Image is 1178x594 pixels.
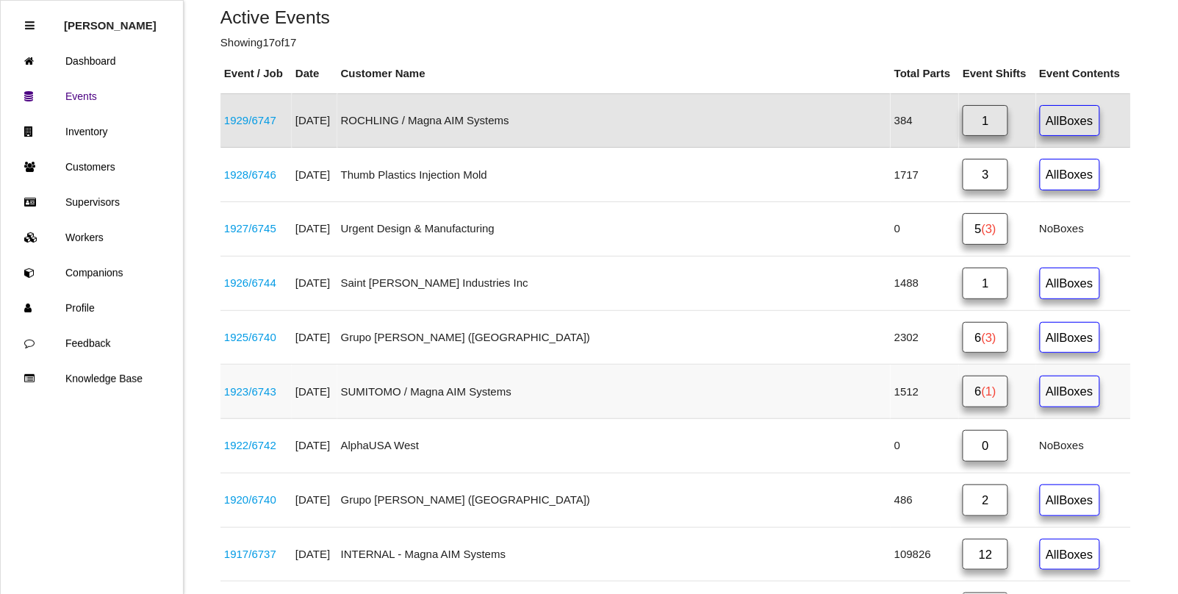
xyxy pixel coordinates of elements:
[64,8,157,32] p: Rosie Blandino
[982,384,996,398] span: (1)
[292,419,337,473] td: [DATE]
[337,419,891,473] td: AlphaUSA West
[337,93,891,148] td: ROCHLING / Magna AIM Systems
[1,290,183,326] a: Profile
[1036,419,1131,473] td: No Boxes
[292,473,337,527] td: [DATE]
[220,35,1131,51] p: Showing 17 of 17
[1,361,183,396] a: Knowledge Base
[1040,376,1100,407] a: AllBoxes
[963,430,1008,462] a: 0
[1040,539,1100,570] a: AllBoxes
[891,256,959,310] td: 1488
[1,114,183,149] a: Inventory
[982,222,996,235] span: (3)
[224,114,276,126] a: 1929/6747
[891,202,959,257] td: 0
[224,329,288,346] div: P703 PCBA
[1036,202,1131,257] td: No Boxes
[220,54,292,93] th: Event / Job
[982,331,996,344] span: (3)
[224,548,276,560] a: 1917/6737
[224,112,288,129] div: 68425775AD
[963,105,1008,137] a: 1
[224,384,288,401] div: 68343526AB
[292,148,337,202] td: [DATE]
[224,331,276,343] a: 1925/6740
[891,93,959,148] td: 384
[224,167,288,184] div: 2011010AB / 2008002AB / 2009006AB
[963,322,1008,354] a: 6(3)
[337,256,891,310] td: Saint [PERSON_NAME] Industries Inc
[224,168,276,181] a: 1928/6746
[337,54,891,93] th: Customer Name
[224,437,288,454] div: K13360 (WA14CO14)
[891,148,959,202] td: 1717
[891,473,959,527] td: 486
[1,43,183,79] a: Dashboard
[292,527,337,582] td: [DATE]
[224,221,288,237] div: Space X Parts
[224,222,276,235] a: 1927/6745
[220,7,1131,27] h5: Active Events
[891,54,959,93] th: Total Parts
[337,365,891,419] td: SUMITOMO / Magna AIM Systems
[1040,105,1100,137] a: AllBoxes
[963,484,1008,516] a: 2
[891,365,959,419] td: 1512
[224,493,276,506] a: 1920/6740
[963,213,1008,245] a: 5(3)
[224,492,288,509] div: P703 PCBA
[292,93,337,148] td: [DATE]
[1,185,183,220] a: Supervisors
[1,220,183,255] a: Workers
[292,256,337,310] td: [DATE]
[1040,484,1100,516] a: AllBoxes
[963,159,1008,190] a: 3
[337,148,891,202] td: Thumb Plastics Injection Mold
[25,8,35,43] div: Close
[1040,268,1100,299] a: AllBoxes
[963,376,1008,407] a: 6(1)
[963,268,1008,299] a: 1
[1040,322,1100,354] a: AllBoxes
[224,439,276,451] a: 1922/6742
[337,310,891,365] td: Grupo [PERSON_NAME] ([GEOGRAPHIC_DATA])
[337,473,891,527] td: Grupo [PERSON_NAME] ([GEOGRAPHIC_DATA])
[891,527,959,582] td: 109826
[292,202,337,257] td: [DATE]
[1,149,183,185] a: Customers
[891,310,959,365] td: 2302
[292,54,337,93] th: Date
[337,202,891,257] td: Urgent Design & Manufacturing
[1036,54,1131,93] th: Event Contents
[1,326,183,361] a: Feedback
[1,255,183,290] a: Companions
[224,276,276,289] a: 1926/6744
[891,419,959,473] td: 0
[1,79,183,114] a: Events
[224,546,288,563] div: 2002007; 2002021
[959,54,1035,93] th: Event Shifts
[292,365,337,419] td: [DATE]
[337,527,891,582] td: INTERNAL - Magna AIM Systems
[292,310,337,365] td: [DATE]
[224,275,288,292] div: 68483788AE KNL
[224,385,276,398] a: 1923/6743
[963,539,1008,570] a: 12
[1040,159,1100,190] a: AllBoxes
